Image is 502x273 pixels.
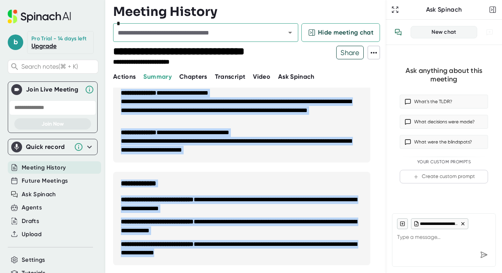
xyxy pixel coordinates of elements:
div: Ask anything about this meeting [400,66,488,84]
a: Upgrade [31,42,57,50]
span: Actions [113,73,136,80]
div: Pro Trial - 14 days left [31,35,86,42]
button: Meeting History [22,163,66,172]
div: Your Custom Prompts [400,159,488,165]
h3: Meeting History [113,4,217,19]
img: Join Live Meeting [13,86,21,93]
button: Ask Spinach [22,190,56,199]
button: Ask Spinach [278,72,315,81]
button: View conversation history [390,24,406,40]
button: Transcript [215,72,246,81]
div: Quick record [11,139,94,155]
div: Ask Spinach [401,6,487,14]
button: Join Now [14,118,91,130]
span: Video [253,73,270,80]
button: Share [336,46,364,59]
div: Join Live MeetingJoin Live Meeting [11,82,94,97]
span: Join Now [41,121,64,127]
button: What were the blindspots? [400,135,488,149]
span: Hide meeting chat [318,28,373,37]
button: Future Meetings [22,176,68,185]
span: b [8,35,23,50]
span: Transcript [215,73,246,80]
button: Video [253,72,270,81]
div: Send message [477,248,491,262]
span: Ask Spinach [278,73,315,80]
button: Settings [22,256,45,264]
button: Agents [22,203,42,212]
div: New chat [416,29,472,36]
span: Summary [143,73,171,80]
div: Quick record [26,143,70,151]
div: Join Live Meeting [26,86,81,93]
span: Chapters [179,73,207,80]
span: Search notes (⌘ + K) [21,63,96,70]
button: Drafts [22,217,39,226]
button: Actions [113,72,136,81]
button: Summary [143,72,171,81]
button: Open [285,27,296,38]
button: Chapters [179,72,207,81]
button: Close conversation sidebar [487,4,498,15]
button: Upload [22,230,41,239]
button: Hide meeting chat [301,23,380,42]
span: Share [337,46,363,59]
button: What decisions were made? [400,115,488,129]
button: Create custom prompt [400,170,488,183]
button: What’s the TLDR? [400,95,488,109]
button: Expand to Ask Spinach page [390,4,401,15]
